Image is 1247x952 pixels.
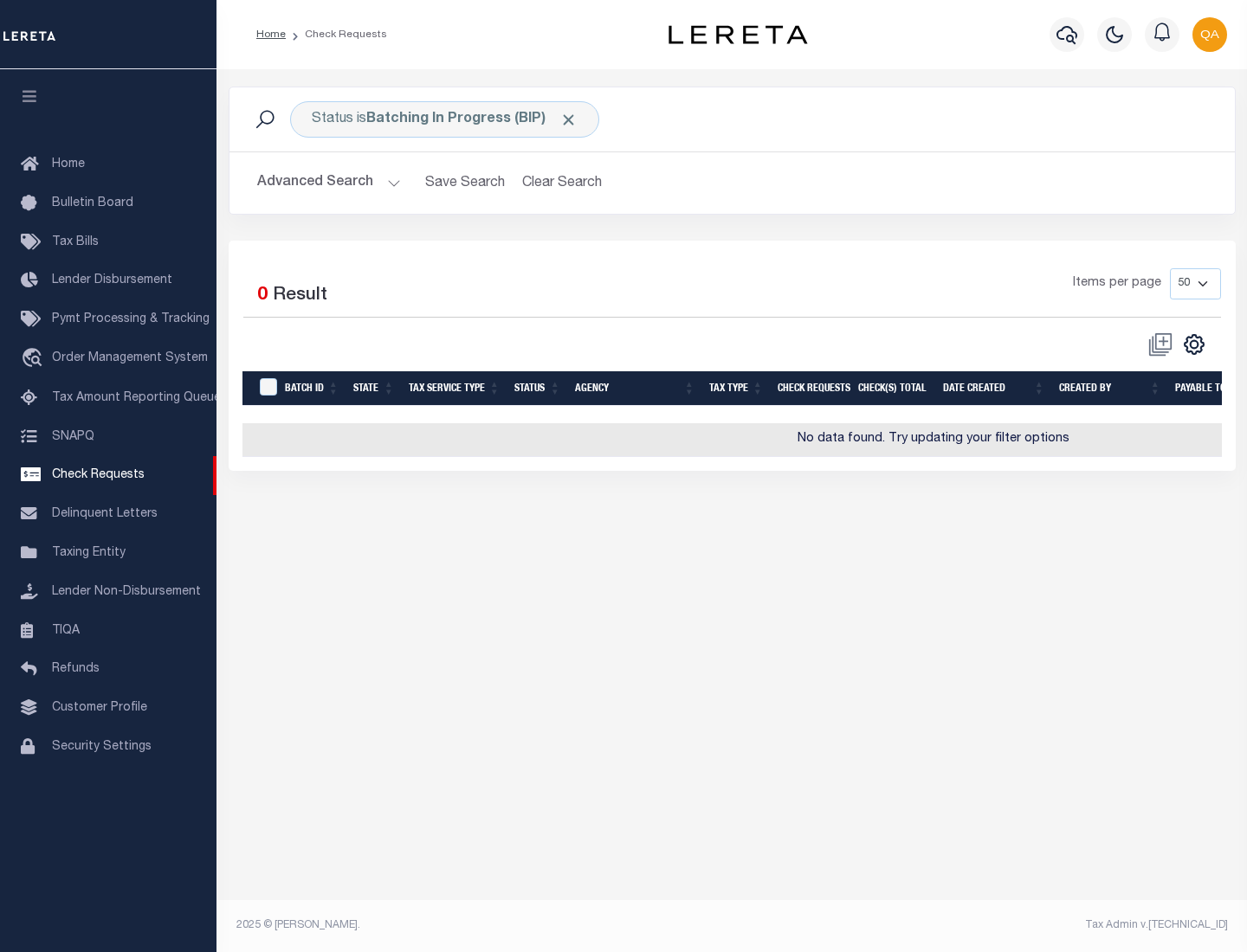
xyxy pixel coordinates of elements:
i: travel_explore [21,348,48,370]
span: Click to Remove [559,111,578,129]
li: Check Requests [286,27,387,42]
span: Items per page [1073,274,1161,293]
th: Created By: activate to sort column ascending [1052,371,1168,407]
label: Result [273,282,327,310]
a: Home [256,29,286,40]
span: Home [52,158,85,170]
th: Date Created: activate to sort column ascending [936,371,1052,407]
span: Taxing Entity [52,547,126,559]
span: Tax Amount Reporting Queue [52,392,221,404]
span: Refunds [52,663,100,675]
button: Save Search [415,166,515,200]
div: Status is [290,101,599,138]
th: Tax Service Type: activate to sort column ascending [402,371,507,407]
b: Batching In Progress (BIP) [366,113,578,126]
div: Tax Admin v.[TECHNICAL_ID] [745,917,1228,933]
img: logo-dark.svg [669,25,807,44]
th: Tax Type: activate to sort column ascending [702,371,771,407]
div: 2025 © [PERSON_NAME]. [223,917,733,933]
span: Lender Disbursement [52,274,172,286]
span: Pymt Processing & Tracking [52,313,210,325]
th: Status: activate to sort column ascending [507,371,568,407]
button: Advanced Search [257,166,401,200]
span: Delinquent Letters [52,508,158,520]
span: Order Management System [52,352,208,364]
th: Check(s) Total [851,371,936,407]
th: Check Requests [771,371,851,407]
button: Clear Search [515,166,610,200]
span: Bulletin Board [52,197,133,209]
span: Security Settings [52,741,152,753]
th: Batch Id: activate to sort column ascending [278,371,346,407]
span: TIQA [52,624,80,636]
span: Lender Non-Disbursement [52,586,201,598]
span: Tax Bills [52,236,99,248]
span: SNAPQ [52,430,94,442]
img: svg+xml;base64,PHN2ZyB4bWxucz0iaHR0cDovL3d3dy53My5vcmcvMjAwMC9zdmciIHBvaW50ZXItZXZlbnRzPSJub25lIi... [1192,17,1227,52]
span: 0 [257,286,268,305]
span: Customer Profile [52,702,147,714]
th: Agency: activate to sort column ascending [568,371,702,407]
span: Check Requests [52,469,145,481]
th: State: activate to sort column ascending [346,371,402,407]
